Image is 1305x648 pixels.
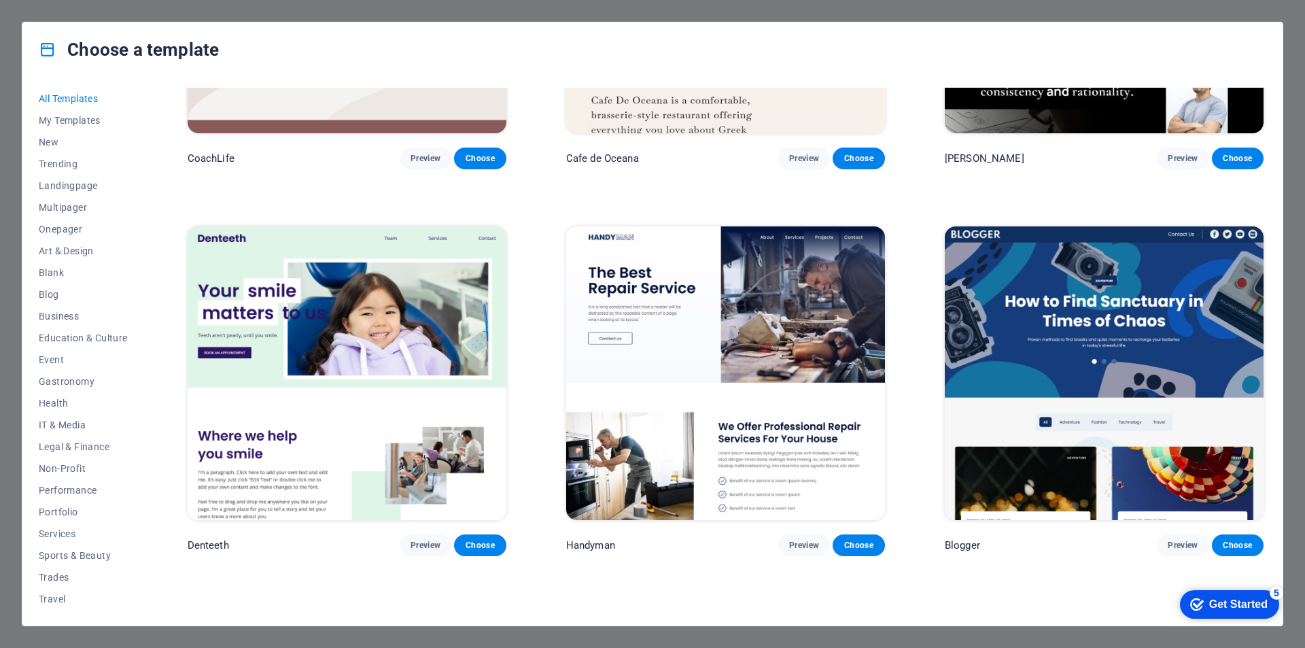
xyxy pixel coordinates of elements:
[789,540,819,551] span: Preview
[39,240,128,262] button: Art & Design
[833,148,884,169] button: Choose
[39,332,128,343] span: Education & Culture
[39,224,128,235] span: Onepager
[39,545,128,566] button: Sports & Beauty
[465,153,495,164] span: Choose
[39,289,128,300] span: Blog
[188,152,234,165] p: CoachLife
[39,398,128,409] span: Health
[39,566,128,588] button: Trades
[945,226,1264,520] img: Blogger
[39,507,128,517] span: Portfolio
[1157,534,1208,556] button: Preview
[39,262,128,284] button: Blank
[11,7,110,35] div: Get Started 5 items remaining, 0% complete
[39,153,128,175] button: Trending
[39,267,128,278] span: Blank
[39,588,128,610] button: Travel
[39,349,128,371] button: Event
[39,305,128,327] button: Business
[39,376,128,387] span: Gastronomy
[39,109,128,131] button: My Templates
[945,152,1024,165] p: [PERSON_NAME]
[843,153,873,164] span: Choose
[843,540,873,551] span: Choose
[1223,540,1253,551] span: Choose
[188,226,506,520] img: Denteeth
[1223,153,1253,164] span: Choose
[39,501,128,523] button: Portfolio
[39,523,128,545] button: Services
[833,534,884,556] button: Choose
[39,479,128,501] button: Performance
[39,458,128,479] button: Non-Profit
[39,39,219,61] h4: Choose a template
[411,153,440,164] span: Preview
[39,88,128,109] button: All Templates
[39,137,128,148] span: New
[39,414,128,436] button: IT & Media
[39,436,128,458] button: Legal & Finance
[39,485,128,496] span: Performance
[400,148,451,169] button: Preview
[1157,148,1208,169] button: Preview
[1168,153,1198,164] span: Preview
[39,175,128,197] button: Landingpage
[39,327,128,349] button: Education & Culture
[39,594,128,604] span: Travel
[39,218,128,240] button: Onepager
[39,441,128,452] span: Legal & Finance
[101,3,114,16] div: 5
[411,540,440,551] span: Preview
[39,131,128,153] button: New
[39,180,128,191] span: Landingpage
[945,539,980,552] p: Blogger
[39,420,128,430] span: IT & Media
[1212,534,1264,556] button: Choose
[566,152,639,165] p: Cafe de Oceana
[39,93,128,104] span: All Templates
[39,245,128,256] span: Art & Design
[39,197,128,218] button: Multipager
[188,539,229,552] p: Denteeth
[778,148,830,169] button: Preview
[39,528,128,539] span: Services
[566,539,615,552] p: Handyman
[454,534,506,556] button: Choose
[566,226,885,520] img: Handyman
[39,311,128,322] span: Business
[39,354,128,365] span: Event
[789,153,819,164] span: Preview
[39,115,128,126] span: My Templates
[39,371,128,392] button: Gastronomy
[39,463,128,474] span: Non-Profit
[1212,148,1264,169] button: Choose
[465,540,495,551] span: Choose
[39,158,128,169] span: Trending
[778,534,830,556] button: Preview
[39,202,128,213] span: Multipager
[1168,540,1198,551] span: Preview
[39,550,128,561] span: Sports & Beauty
[40,15,99,27] div: Get Started
[454,148,506,169] button: Choose
[39,392,128,414] button: Health
[400,534,451,556] button: Preview
[39,284,128,305] button: Blog
[39,572,128,583] span: Trades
